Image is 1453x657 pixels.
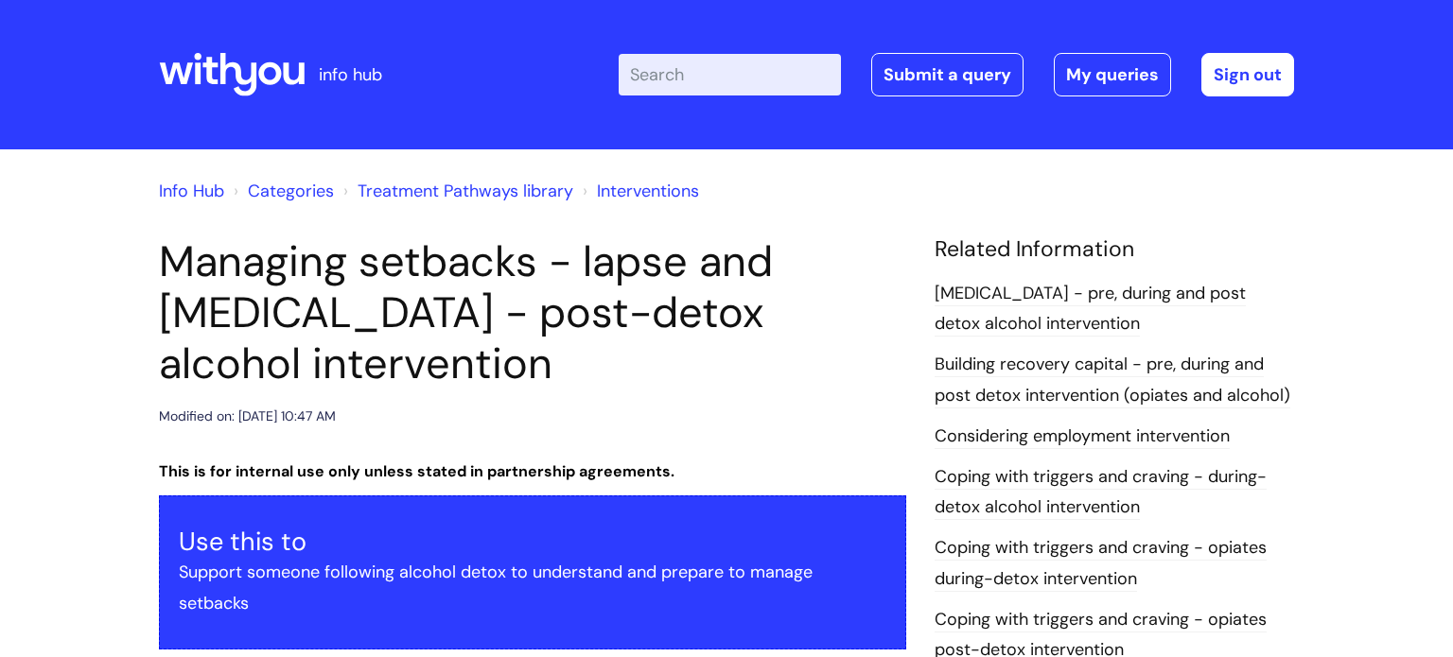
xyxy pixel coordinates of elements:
div: | - [619,53,1294,96]
h3: Use this to [179,527,886,557]
a: Building recovery capital - pre, during and post detox intervention (opiates and alcohol) [935,353,1290,407]
h4: Related Information [935,236,1294,263]
a: Coping with triggers and craving - during-detox alcohol intervention [935,465,1267,520]
div: Modified on: [DATE] 10:47 AM [159,405,336,428]
a: Treatment Pathways library [358,180,573,202]
li: Interventions [578,176,699,206]
li: Solution home [229,176,334,206]
p: info hub [319,60,382,90]
a: My queries [1054,53,1171,96]
a: Sign out [1201,53,1294,96]
a: Info Hub [159,180,224,202]
a: [MEDICAL_DATA] - pre, during and post detox alcohol intervention [935,282,1246,337]
input: Search [619,54,841,95]
li: Treatment Pathways library [339,176,573,206]
a: Submit a query [871,53,1024,96]
a: Considering employment intervention [935,424,1230,449]
p: Support someone following alcohol detox to understand and prepare to manage setbacks [179,557,886,618]
strong: This is for internal use only unless stated in partnership agreements. [159,461,674,481]
a: Interventions [597,180,699,202]
a: Coping with triggers and craving - opiates during-detox intervention [935,536,1267,591]
a: Categories [248,180,334,202]
h1: Managing setbacks - lapse and [MEDICAL_DATA] - post-detox alcohol intervention [159,236,906,389]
